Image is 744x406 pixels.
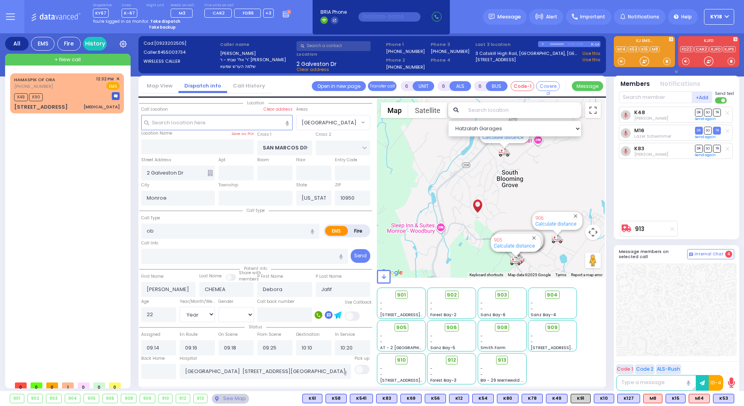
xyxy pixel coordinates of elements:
label: City [141,182,149,188]
a: Send again [695,117,716,121]
img: Logo [31,12,83,22]
a: K15 [640,46,649,52]
a: Calculate distance [535,221,577,227]
span: - [430,371,433,377]
div: 901 [10,394,24,403]
span: - [480,339,483,345]
button: Covered [536,81,560,91]
button: Code-1 [511,81,534,91]
label: First Name [141,273,164,280]
div: 910 [159,394,173,403]
label: Call back number [257,299,295,305]
span: BG - 29 Merriewold S. [480,377,524,383]
button: Message [572,81,603,91]
img: Google [379,268,405,278]
label: [PHONE_NUMBER] [386,64,425,70]
label: Location [297,51,383,58]
label: Township [218,182,238,188]
div: 595 [512,254,524,264]
span: 12:32 PM [96,76,114,82]
label: En Route [180,331,198,338]
button: Show street map [381,102,408,118]
a: [STREET_ADDRESS] [475,56,516,63]
span: SO [704,145,712,152]
span: FD86 [243,10,254,16]
span: Lazer Schwimmer [634,133,671,139]
label: WIRELESS CALLER [144,58,218,65]
label: Entry Code [335,157,357,163]
strong: Take backup [149,24,176,30]
div: K-14 [591,41,600,47]
div: BLS [497,394,518,403]
a: Use this [582,56,600,63]
label: EMS [325,226,348,236]
label: Dispatcher [93,3,113,8]
label: Call Type [141,215,160,221]
button: Send [351,249,370,263]
a: M16 [634,127,644,133]
div: [MEDICAL_DATA] [84,104,120,110]
label: [PHONE_NUMBER] [386,48,425,54]
span: 1 [62,382,74,388]
span: 909 [547,324,558,331]
span: K-67 [122,9,137,18]
div: BLS [713,394,734,403]
img: message.svg [489,14,495,20]
a: FD22 [680,46,693,52]
label: State [296,182,307,188]
div: 906 [103,394,118,403]
div: 908 [121,394,136,403]
a: HAMASPIK OF ORA [14,76,55,83]
div: All [5,37,29,51]
span: 2 Galveston Dr [297,60,337,66]
span: Dov Guttman [634,151,668,157]
span: Clear address [297,66,329,73]
div: BLS [350,394,373,403]
span: - [380,306,382,312]
label: Location Name [141,130,172,137]
div: K10 [594,394,614,403]
span: - [430,339,433,345]
div: 913 [498,147,510,157]
button: Internal Chat 4 [687,249,734,259]
label: KJFD [678,39,739,44]
span: - [380,366,382,371]
div: K91 [571,394,591,403]
img: comment-alt.png [689,253,693,257]
label: On Scene [218,331,238,338]
span: Location [243,100,268,106]
a: Send again [695,135,716,139]
span: - [480,366,483,371]
span: Send text [715,91,734,96]
div: K56 [425,394,446,403]
button: Members [620,80,650,89]
span: - [531,300,533,306]
div: 906 [551,234,563,244]
span: 0 [31,382,42,388]
span: Call type [243,208,269,213]
span: [GEOGRAPHIC_DATA] [302,119,357,127]
div: BLS [326,394,347,403]
div: K541 [350,394,373,403]
a: M14 [616,46,627,52]
div: 903 [46,394,61,403]
div: 596 [513,253,525,263]
span: 913 [498,356,506,364]
label: Last Name [199,273,222,279]
label: Gender [218,299,233,305]
button: Close [532,233,540,240]
span: Phone 4 [431,57,473,64]
div: K54 [472,394,494,403]
div: BLS [302,394,322,403]
span: You're logged in as monitor. [93,18,149,24]
span: Sanz Bay-4 [531,312,556,318]
label: P First Name [257,273,283,280]
button: Toggle fullscreen view [585,102,601,118]
span: TR [713,127,721,134]
input: Search location here [141,115,293,130]
div: K83 [376,394,397,403]
span: KY18 [710,13,722,20]
div: See map [212,394,249,404]
label: Caller name [220,41,294,48]
label: In Service [335,331,355,338]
